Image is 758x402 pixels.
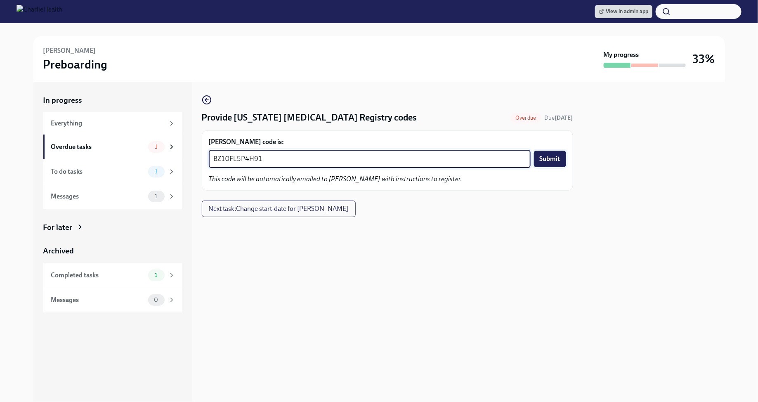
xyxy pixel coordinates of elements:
[43,184,182,209] a: Messages1
[595,5,652,18] a: View in admin app
[202,111,417,124] h4: Provide [US_STATE] [MEDICAL_DATA] Registry codes
[150,272,162,278] span: 1
[51,296,145,305] div: Messages
[43,222,182,233] a: For later
[150,168,162,175] span: 1
[43,135,182,159] a: Overdue tasks1
[51,119,165,128] div: Everything
[209,205,349,213] span: Next task : Change start-date for [PERSON_NAME]
[51,167,145,176] div: To do tasks
[150,193,162,199] span: 1
[510,115,541,121] span: Overdue
[150,144,162,150] span: 1
[214,154,526,164] textarea: BZ10FL5P4H91
[43,159,182,184] a: To do tasks1
[43,95,182,106] a: In progress
[43,222,73,233] div: For later
[43,112,182,135] a: Everything
[693,52,715,66] h3: 33%
[17,5,62,18] img: CharlieHealth
[555,114,573,121] strong: [DATE]
[43,46,96,55] h6: [PERSON_NAME]
[604,50,639,59] strong: My progress
[149,297,163,303] span: 0
[209,137,566,147] label: [PERSON_NAME] code is:
[209,175,463,183] em: This code will be automatically emailed to [PERSON_NAME] with instructions to register.
[202,201,356,217] button: Next task:Change start-date for [PERSON_NAME]
[43,288,182,312] a: Messages0
[51,192,145,201] div: Messages
[540,155,560,163] span: Submit
[545,114,573,121] span: Due
[51,271,145,280] div: Completed tasks
[534,151,566,167] button: Submit
[43,57,108,72] h3: Preboarding
[599,7,648,16] span: View in admin app
[43,263,182,288] a: Completed tasks1
[43,246,182,256] a: Archived
[545,114,573,122] span: July 30th, 2025 08:00
[51,142,145,151] div: Overdue tasks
